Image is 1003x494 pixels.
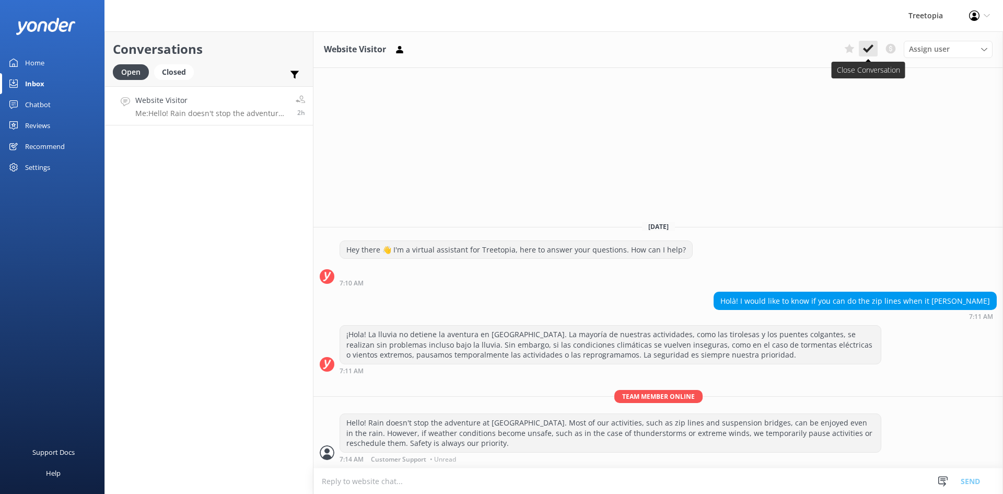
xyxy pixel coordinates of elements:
[25,94,51,115] div: Chatbot
[340,455,881,463] div: Oct 11 2025 07:14am (UTC -06:00) America/Mexico_City
[969,314,993,320] strong: 7:11 AM
[135,109,288,118] p: Me: Hello! Rain doesn't stop the adventure at [GEOGRAPHIC_DATA]. Most of our activities, such as ...
[46,463,61,484] div: Help
[371,456,426,463] span: Customer Support
[614,390,703,403] span: Team member online
[16,18,76,35] img: yonder-white-logo.png
[340,367,881,374] div: Oct 11 2025 07:11am (UTC -06:00) America/Mexico_City
[430,456,456,463] span: • Unread
[154,66,199,77] a: Closed
[714,313,997,320] div: Oct 11 2025 07:11am (UTC -06:00) America/Mexico_City
[135,95,288,106] h4: Website Visitor
[297,108,305,117] span: Oct 11 2025 07:14am (UTC -06:00) America/Mexico_City
[105,86,313,125] a: Website VisitorMe:Hello! Rain doesn't stop the adventure at [GEOGRAPHIC_DATA]. Most of our activi...
[340,241,692,259] div: Hey there 👋 I'm a virtual assistant for Treetopia, here to answer your questions. How can I help?
[154,64,194,80] div: Closed
[25,157,50,178] div: Settings
[25,136,65,157] div: Recommend
[25,52,44,73] div: Home
[340,456,364,463] strong: 7:14 AM
[642,222,675,231] span: [DATE]
[340,326,881,364] div: ¡Hola! La lluvia no detiene la aventura en [GEOGRAPHIC_DATA]. La mayoría de nuestras actividades,...
[25,73,44,94] div: Inbox
[904,41,993,58] div: Assign User
[25,115,50,136] div: Reviews
[113,64,149,80] div: Open
[324,43,386,56] h3: Website Visitor
[340,414,881,452] div: Hello! Rain doesn't stop the adventure at [GEOGRAPHIC_DATA]. Most of our activities, such as zip ...
[32,442,75,463] div: Support Docs
[113,66,154,77] a: Open
[340,368,364,374] strong: 7:11 AM
[340,279,693,286] div: Oct 11 2025 07:10am (UTC -06:00) America/Mexico_City
[113,39,305,59] h2: Conversations
[340,280,364,286] strong: 7:10 AM
[909,43,950,55] span: Assign user
[714,292,996,310] div: Holà! I would like to know if you can do the zip lines when it [PERSON_NAME]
